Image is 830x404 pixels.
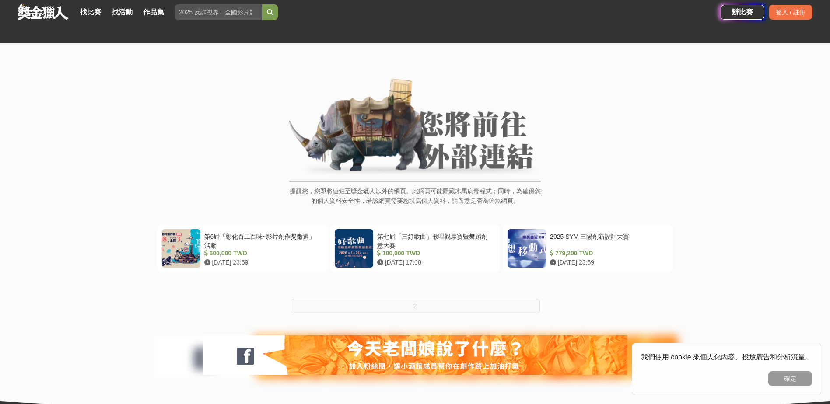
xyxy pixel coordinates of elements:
span: 我們使用 cookie 來個人化內容、投放廣告和分析流量。 [641,353,812,361]
div: 登入 / 註冊 [769,5,812,20]
a: 2025 SYM 三陽創新設計大賽 779,200 TWD [DATE] 23:59 [503,224,673,272]
a: 第七屆「三好歌曲」歌唱觀摩賽暨舞蹈創意大賽 100,000 TWD [DATE] 17:00 [330,224,500,272]
button: 確定 [768,371,812,386]
div: 600,000 TWD [204,249,319,258]
a: 找比賽 [77,6,105,18]
div: 2025 SYM 三陽創新設計大賽 [550,232,665,249]
a: 找活動 [108,6,136,18]
div: [DATE] 23:59 [204,258,319,267]
div: [DATE] 23:59 [550,258,665,267]
p: 提醒您，您即將連結至獎金獵人以外的網頁。此網頁可能隱藏木馬病毒程式；同時，為確保您的個人資料安全性，若該網頁需要您填寫個人資料，請留意是否為釣魚網頁。 [289,186,541,215]
a: 第6屆「彰化百工百味~影片創作獎徵選」活動 600,000 TWD [DATE] 23:59 [157,224,327,272]
button: 2 [291,299,540,313]
a: 辦比賽 [721,5,764,20]
div: 第6屆「彰化百工百味~影片創作獎徵選」活動 [204,232,319,249]
div: 779,200 TWD [550,249,665,258]
img: 127fc932-0e2d-47dc-a7d9-3a4a18f96856.jpg [203,335,627,375]
input: 2025 反詐視界—全國影片競賽 [175,4,262,20]
a: 作品集 [140,6,168,18]
div: 100,000 TWD [377,249,492,258]
div: [DATE] 17:00 [377,258,492,267]
div: 第七屆「三好歌曲」歌唱觀摩賽暨舞蹈創意大賽 [377,232,492,249]
img: External Link Banner [289,78,541,177]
